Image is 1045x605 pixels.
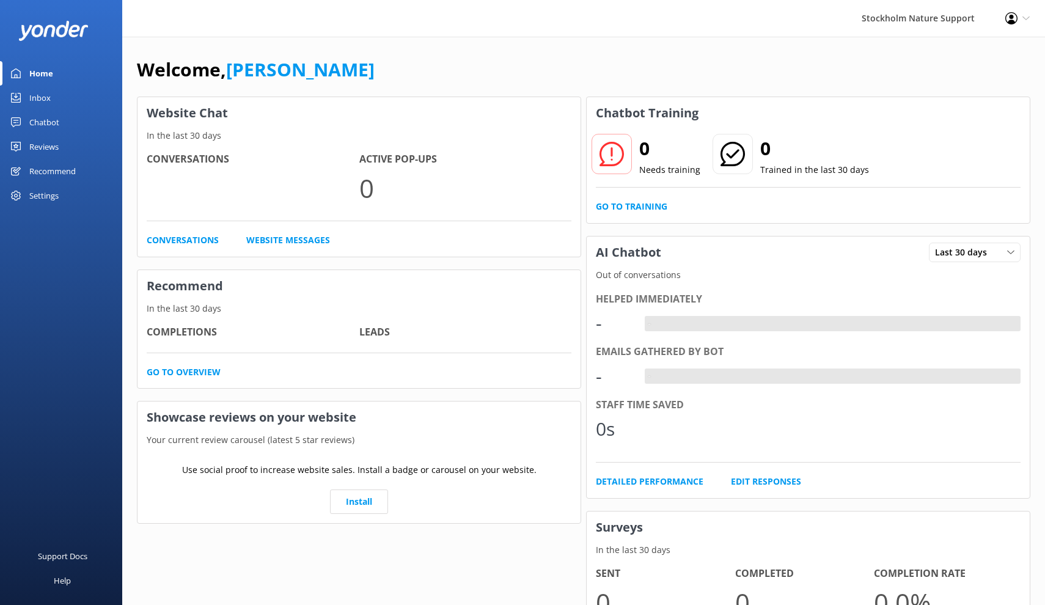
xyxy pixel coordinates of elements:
a: [PERSON_NAME] [226,57,375,82]
p: Needs training [639,163,700,177]
a: Edit Responses [731,475,801,488]
div: Staff time saved [596,397,1021,413]
span: Last 30 days [935,246,994,259]
div: 0s [596,414,632,444]
div: Home [29,61,53,86]
div: Chatbot [29,110,59,134]
div: Emails gathered by bot [596,344,1021,360]
div: - [596,362,632,391]
p: In the last 30 days [587,543,1030,557]
h2: 0 [760,134,869,163]
p: Trained in the last 30 days [760,163,869,177]
h2: 0 [639,134,700,163]
h3: Showcase reviews on your website [137,402,581,433]
p: Your current review carousel (latest 5 star reviews) [137,433,581,447]
a: Conversations [147,233,219,247]
img: yonder-white-logo.png [18,21,89,41]
h3: Recommend [137,270,581,302]
a: Install [330,490,388,514]
h4: Leads [359,324,572,340]
h3: Website Chat [137,97,581,129]
a: Go to overview [147,365,221,379]
div: - [645,369,654,384]
h4: Active Pop-ups [359,152,572,167]
div: Inbox [29,86,51,110]
p: 0 [359,167,572,208]
h1: Welcome, [137,55,375,84]
p: In the last 30 days [137,302,581,315]
p: In the last 30 days [137,129,581,142]
a: Go to Training [596,200,667,213]
a: Detailed Performance [596,475,703,488]
h4: Sent [596,566,735,582]
h4: Completion Rate [874,566,1013,582]
p: Use social proof to increase website sales. Install a badge or carousel on your website. [182,463,537,477]
div: Reviews [29,134,59,159]
div: Support Docs [38,544,87,568]
div: Help [54,568,71,593]
div: - [645,316,654,332]
h4: Completions [147,324,359,340]
div: Helped immediately [596,291,1021,307]
a: Website Messages [246,233,330,247]
h4: Completed [735,566,875,582]
div: - [596,309,632,338]
h3: AI Chatbot [587,237,670,268]
div: Settings [29,183,59,208]
div: Recommend [29,159,76,183]
h3: Surveys [587,512,1030,543]
p: Out of conversations [587,268,1030,282]
h4: Conversations [147,152,359,167]
h3: Chatbot Training [587,97,708,129]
